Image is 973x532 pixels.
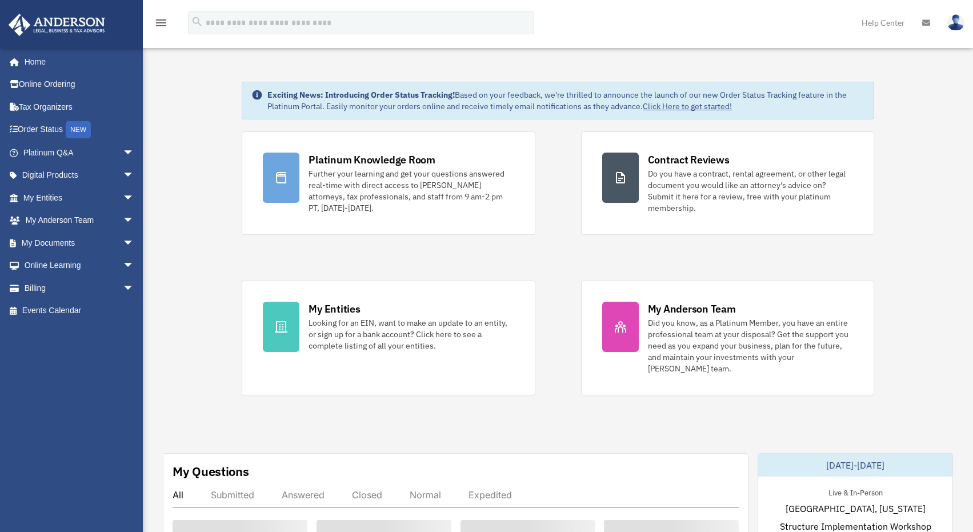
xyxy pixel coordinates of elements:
[8,254,151,277] a: Online Learningarrow_drop_down
[267,90,455,100] strong: Exciting News: Introducing Order Status Tracking!
[469,489,512,501] div: Expedited
[8,209,151,232] a: My Anderson Teamarrow_drop_down
[123,186,146,210] span: arrow_drop_down
[648,317,853,374] div: Did you know, as a Platinum Member, you have an entire professional team at your disposal? Get th...
[648,302,736,316] div: My Anderson Team
[66,121,91,138] div: NEW
[282,489,325,501] div: Answered
[154,20,168,30] a: menu
[786,502,926,515] span: [GEOGRAPHIC_DATA], [US_STATE]
[173,489,183,501] div: All
[309,153,435,167] div: Platinum Knowledge Room
[947,14,964,31] img: User Pic
[123,164,146,187] span: arrow_drop_down
[648,168,853,214] div: Do you have a contract, rental agreement, or other legal document you would like an attorney's ad...
[242,131,535,235] a: Platinum Knowledge Room Further your learning and get your questions answered real-time with dire...
[8,164,151,187] a: Digital Productsarrow_drop_down
[154,16,168,30] i: menu
[123,254,146,278] span: arrow_drop_down
[267,89,864,112] div: Based on your feedback, we're thrilled to announce the launch of our new Order Status Tracking fe...
[8,277,151,299] a: Billingarrow_drop_down
[8,73,151,96] a: Online Ordering
[581,281,874,395] a: My Anderson Team Did you know, as a Platinum Member, you have an entire professional team at your...
[581,131,874,235] a: Contract Reviews Do you have a contract, rental agreement, or other legal document you would like...
[242,281,535,395] a: My Entities Looking for an EIN, want to make an update to an entity, or sign up for a bank accoun...
[123,231,146,255] span: arrow_drop_down
[8,118,151,142] a: Order StatusNEW
[819,486,892,498] div: Live & In-Person
[5,14,109,36] img: Anderson Advisors Platinum Portal
[758,454,952,477] div: [DATE]-[DATE]
[309,168,514,214] div: Further your learning and get your questions answered real-time with direct access to [PERSON_NAM...
[8,141,151,164] a: Platinum Q&Aarrow_drop_down
[211,489,254,501] div: Submitted
[173,463,249,480] div: My Questions
[410,489,441,501] div: Normal
[8,186,151,209] a: My Entitiesarrow_drop_down
[352,489,382,501] div: Closed
[309,302,360,316] div: My Entities
[8,231,151,254] a: My Documentsarrow_drop_down
[309,317,514,351] div: Looking for an EIN, want to make an update to an entity, or sign up for a bank account? Click her...
[123,141,146,165] span: arrow_drop_down
[643,101,732,111] a: Click Here to get started!
[8,299,151,322] a: Events Calendar
[123,277,146,300] span: arrow_drop_down
[8,50,146,73] a: Home
[123,209,146,233] span: arrow_drop_down
[191,15,203,28] i: search
[648,153,730,167] div: Contract Reviews
[8,95,151,118] a: Tax Organizers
